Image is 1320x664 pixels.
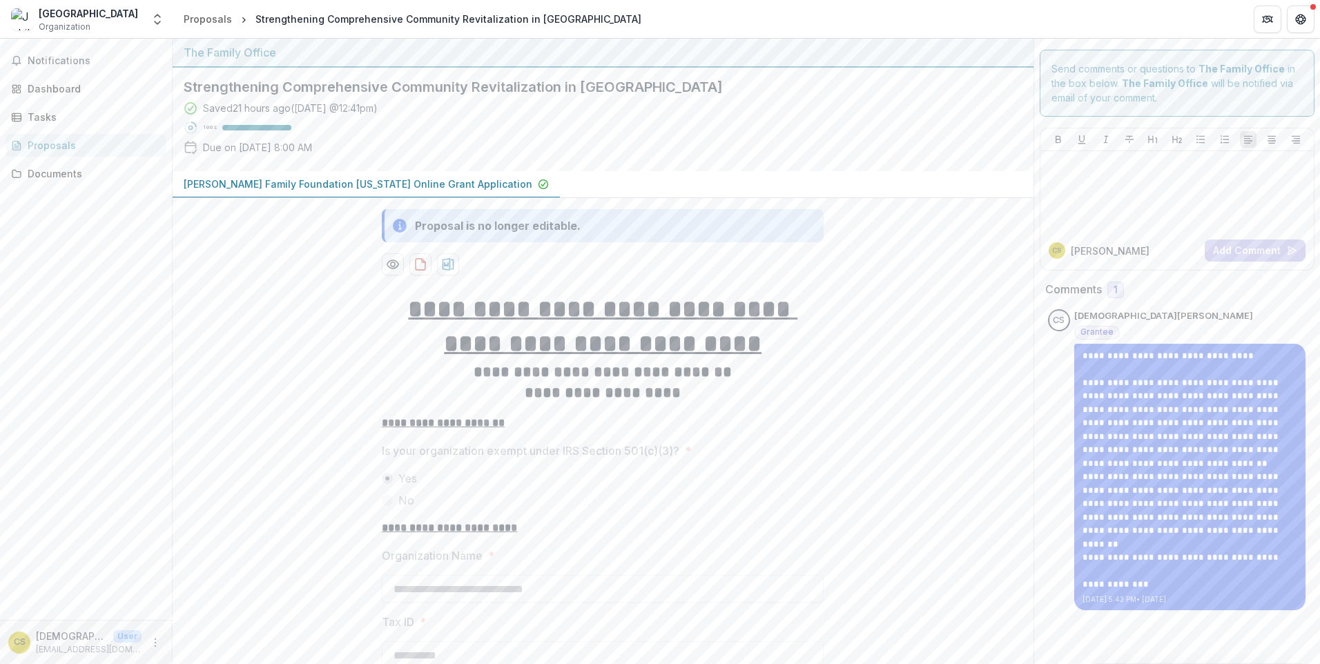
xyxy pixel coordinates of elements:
[255,12,641,26] div: Strengthening Comprehensive Community Revitalization in [GEOGRAPHIC_DATA]
[1050,131,1067,148] button: Bold
[6,50,166,72] button: Notifications
[1040,50,1315,117] div: Send comments or questions to in the box below. will be notified via email of your comment.
[1288,131,1304,148] button: Align Right
[178,9,237,29] a: Proposals
[203,123,217,133] p: 100 %
[1045,283,1102,296] h2: Comments
[1074,131,1090,148] button: Underline
[1240,131,1256,148] button: Align Left
[1169,131,1185,148] button: Heading 2
[113,630,142,643] p: User
[147,634,164,651] button: More
[1122,77,1208,89] strong: The Family Office
[398,470,417,487] span: Yes
[1121,131,1138,148] button: Strike
[1192,131,1209,148] button: Bullet List
[382,547,483,564] p: Organization Name
[1254,6,1281,33] button: Partners
[39,6,138,21] div: [GEOGRAPHIC_DATA]
[382,614,414,630] p: Tax ID
[409,253,431,275] button: download-proposal
[1287,6,1314,33] button: Get Help
[1114,284,1118,296] span: 1
[148,6,167,33] button: Open entity switcher
[178,9,647,29] nav: breadcrumb
[1083,594,1297,605] p: [DATE] 5:43 PM • [DATE]
[11,8,33,30] img: Jubilee Park & Community Center
[28,110,155,124] div: Tasks
[1205,240,1306,262] button: Add Comment
[415,217,581,234] div: Proposal is no longer editable.
[6,106,166,128] a: Tasks
[382,253,404,275] button: Preview 6105a8e9-6b72-4409-adcb-acd21cdcdab6-0.pdf
[184,177,532,191] p: [PERSON_NAME] Family Foundation [US_STATE] Online Grant Application
[28,55,161,67] span: Notifications
[1263,131,1280,148] button: Align Center
[1080,327,1114,337] span: Grantee
[1198,63,1285,75] strong: The Family Office
[437,253,459,275] button: download-proposal
[39,21,90,33] span: Organization
[14,638,26,647] div: Christian Staley
[1053,316,1065,325] div: Christian Staley
[184,12,232,26] div: Proposals
[1145,131,1161,148] button: Heading 1
[28,81,155,96] div: Dashboard
[36,643,142,656] p: [EMAIL_ADDRESS][DOMAIN_NAME]
[382,442,679,459] p: Is your organization exempt under IRS Section 501(c)(3)?
[184,44,1022,61] div: The Family Office
[1074,309,1253,323] p: [DEMOGRAPHIC_DATA][PERSON_NAME]
[398,492,414,509] span: No
[184,79,1000,95] h2: Strengthening Comprehensive Community Revitalization in [GEOGRAPHIC_DATA]
[203,101,378,115] div: Saved 21 hours ago ( [DATE] @ 12:41pm )
[28,138,155,153] div: Proposals
[1216,131,1233,148] button: Ordered List
[6,162,166,185] a: Documents
[1071,244,1149,258] p: [PERSON_NAME]
[1098,131,1114,148] button: Italicize
[1052,247,1061,254] div: Christian Staley
[36,629,108,643] p: [DEMOGRAPHIC_DATA][PERSON_NAME]
[6,134,166,157] a: Proposals
[203,140,312,155] p: Due on [DATE] 8:00 AM
[6,77,166,100] a: Dashboard
[28,166,155,181] div: Documents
